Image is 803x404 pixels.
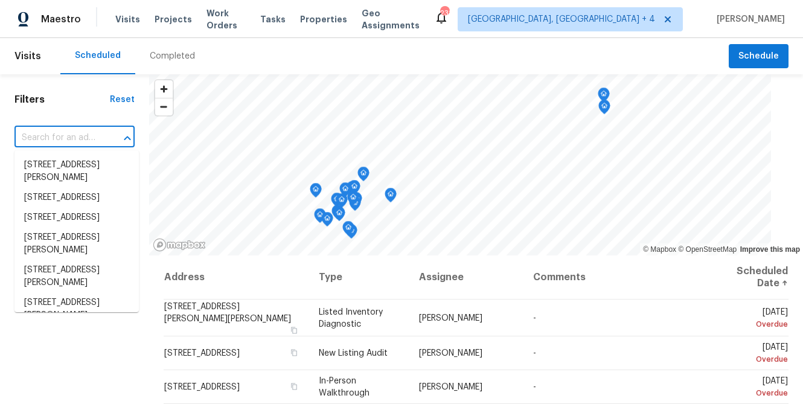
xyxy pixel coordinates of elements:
[331,205,344,223] div: Map marker
[155,98,173,115] button: Zoom out
[153,238,206,252] a: Mapbox homepage
[357,167,370,185] div: Map marker
[289,381,299,392] button: Copy Address
[533,349,536,358] span: -
[260,15,286,24] span: Tasks
[350,192,362,211] div: Map marker
[362,7,420,31] span: Geo Assignments
[678,245,737,254] a: OpenStreetMap
[14,260,139,293] li: [STREET_ADDRESS][PERSON_NAME]
[14,188,139,208] li: [STREET_ADDRESS]
[598,100,610,118] div: Map marker
[206,7,246,31] span: Work Orders
[729,44,789,69] button: Schedule
[289,347,299,358] button: Copy Address
[164,383,240,391] span: [STREET_ADDRESS]
[115,13,140,25] span: Visits
[721,343,788,365] span: [DATE]
[300,13,347,25] span: Properties
[14,228,139,260] li: [STREET_ADDRESS][PERSON_NAME]
[14,129,101,147] input: Search for an address...
[164,255,309,300] th: Address
[14,43,41,69] span: Visits
[164,349,240,358] span: [STREET_ADDRESS]
[14,293,139,325] li: [STREET_ADDRESS][PERSON_NAME]
[14,208,139,228] li: [STREET_ADDRESS]
[310,183,322,202] div: Map marker
[385,188,397,207] div: Map marker
[345,224,357,243] div: Map marker
[155,13,192,25] span: Projects
[348,180,360,199] div: Map marker
[721,318,788,330] div: Overdue
[339,182,351,201] div: Map marker
[740,245,800,254] a: Improve this map
[164,302,291,322] span: [STREET_ADDRESS][PERSON_NAME][PERSON_NAME]
[598,88,610,106] div: Map marker
[319,349,388,358] span: New Listing Audit
[319,377,370,397] span: In-Person Walkthrough
[419,383,482,391] span: [PERSON_NAME]
[533,383,536,391] span: -
[712,13,785,25] span: [PERSON_NAME]
[14,155,139,188] li: [STREET_ADDRESS][PERSON_NAME]
[468,13,655,25] span: [GEOGRAPHIC_DATA], [GEOGRAPHIC_DATA] + 4
[721,353,788,365] div: Overdue
[149,74,771,255] canvas: Map
[409,255,523,300] th: Assignee
[321,212,333,231] div: Map marker
[319,307,383,328] span: Listed Inventory Diagnostic
[643,245,676,254] a: Mapbox
[523,255,711,300] th: Comments
[331,193,343,211] div: Map marker
[349,196,361,215] div: Map marker
[721,307,788,330] span: [DATE]
[440,7,449,19] div: 231
[333,207,345,225] div: Map marker
[14,94,110,106] h1: Filters
[155,80,173,98] button: Zoom in
[419,349,482,358] span: [PERSON_NAME]
[309,255,410,300] th: Type
[533,313,536,322] span: -
[721,387,788,399] div: Overdue
[41,13,81,25] span: Maestro
[150,50,195,62] div: Completed
[336,193,348,212] div: Map marker
[721,377,788,399] span: [DATE]
[342,221,354,240] div: Map marker
[75,50,121,62] div: Scheduled
[738,49,779,64] span: Schedule
[711,255,789,300] th: Scheduled Date ↑
[289,324,299,335] button: Copy Address
[346,181,358,200] div: Map marker
[110,94,135,106] div: Reset
[419,313,482,322] span: [PERSON_NAME]
[347,191,359,210] div: Map marker
[314,208,326,227] div: Map marker
[119,130,136,147] button: Close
